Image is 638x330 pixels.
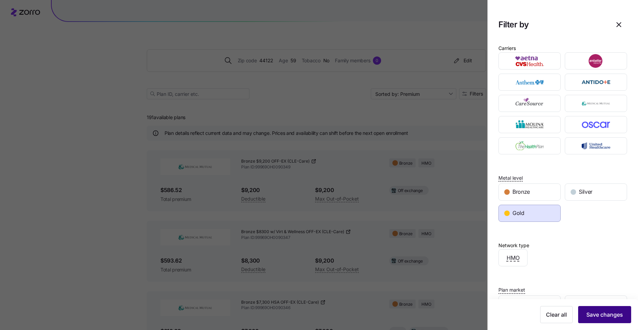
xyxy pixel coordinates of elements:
button: Save changes [578,306,631,323]
img: Anthem [505,75,555,89]
span: HMO [507,254,520,262]
div: Carriers [498,45,516,52]
button: Clear all [540,306,573,323]
span: Clear all [546,310,567,319]
h1: Filter by [498,19,605,30]
img: UnitedHealthcare [571,139,621,153]
span: Bronze [512,188,530,196]
img: Oscar [571,118,621,131]
div: Network type [498,242,529,249]
img: CareSource [505,97,555,110]
img: The Health Plan [505,139,555,153]
img: Ambetter [571,54,621,68]
span: Gold [512,209,524,217]
span: Metal level [498,175,523,181]
img: Aetna CVS Health [505,54,555,68]
span: Silver [579,188,593,196]
span: Save changes [586,310,623,319]
img: Medical Mutual [571,97,621,110]
span: Plan market [498,287,525,293]
img: Antidote Health Plan [571,75,621,89]
img: Molina [505,118,555,131]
